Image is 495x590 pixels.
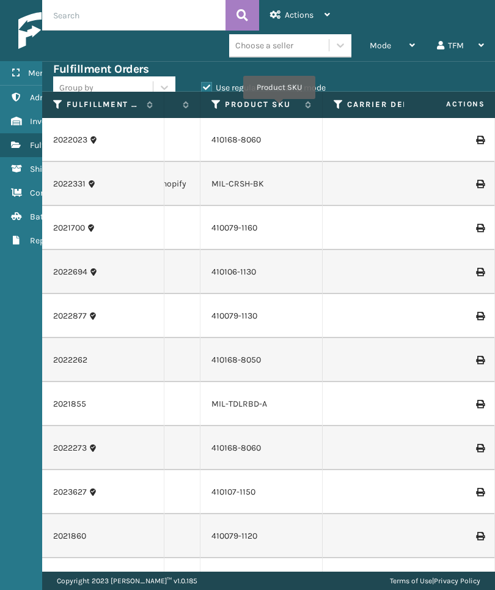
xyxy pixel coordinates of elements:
span: Fulfillment Orders [30,140,99,150]
i: Print Label [476,136,483,144]
span: Shipment Status [30,164,94,174]
span: Menu [28,68,50,78]
span: Containers [30,188,72,198]
i: Print Label [476,224,483,232]
a: 410106-1130 [211,267,256,277]
a: 410079-1160 [211,223,257,233]
a: Terms of Use [390,577,432,585]
a: Privacy Policy [434,577,480,585]
label: Carrier Delivery Status [347,99,421,110]
i: Print Label [476,268,483,276]
span: Actions [285,10,313,20]
label: Product SKU [225,99,299,110]
a: 410079-1130 [211,311,257,321]
a: 2022694 [53,266,87,278]
a: MIL-TDLRBD-A [211,399,267,409]
a: 2021860 [53,530,86,542]
span: Mode [370,40,391,51]
label: Use regular Palletizing mode [201,83,326,93]
i: Print Label [476,532,483,540]
a: 410168-8060 [211,443,261,453]
a: 2021855 [53,398,86,410]
span: Inventory [30,116,66,127]
i: Print Label [476,356,483,364]
a: 2022262 [53,354,87,366]
a: 410107-1150 [211,487,255,497]
label: Fulfillment Order Id [67,99,141,110]
i: Print Label [476,180,483,188]
img: logo [18,12,134,49]
a: 2023627 [53,486,87,498]
span: Batches [30,212,61,222]
a: 2021700 [53,222,85,234]
span: Actions [408,94,493,114]
a: 410168-8060 [211,135,261,145]
div: Choose a seller [235,39,293,52]
a: 410079-1120 [211,531,257,541]
a: 2022023 [53,134,87,146]
div: TFM [437,31,484,61]
a: 2022877 [53,310,87,322]
a: 410168-8050 [211,355,261,365]
i: Print Label [476,488,483,496]
a: 2022273 [53,442,87,454]
span: Reports [30,235,60,246]
span: Administration [30,92,88,103]
div: Group by [59,81,94,94]
div: | [390,572,480,590]
a: MIL-CRSH-BK [211,179,264,189]
i: Print Label [476,400,483,408]
h3: Fulfillment Orders [53,62,148,76]
a: 2022331 [53,178,86,190]
i: Print Label [476,444,483,452]
p: Copyright 2023 [PERSON_NAME]™ v 1.0.185 [57,572,197,590]
i: Print Label [476,312,483,320]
